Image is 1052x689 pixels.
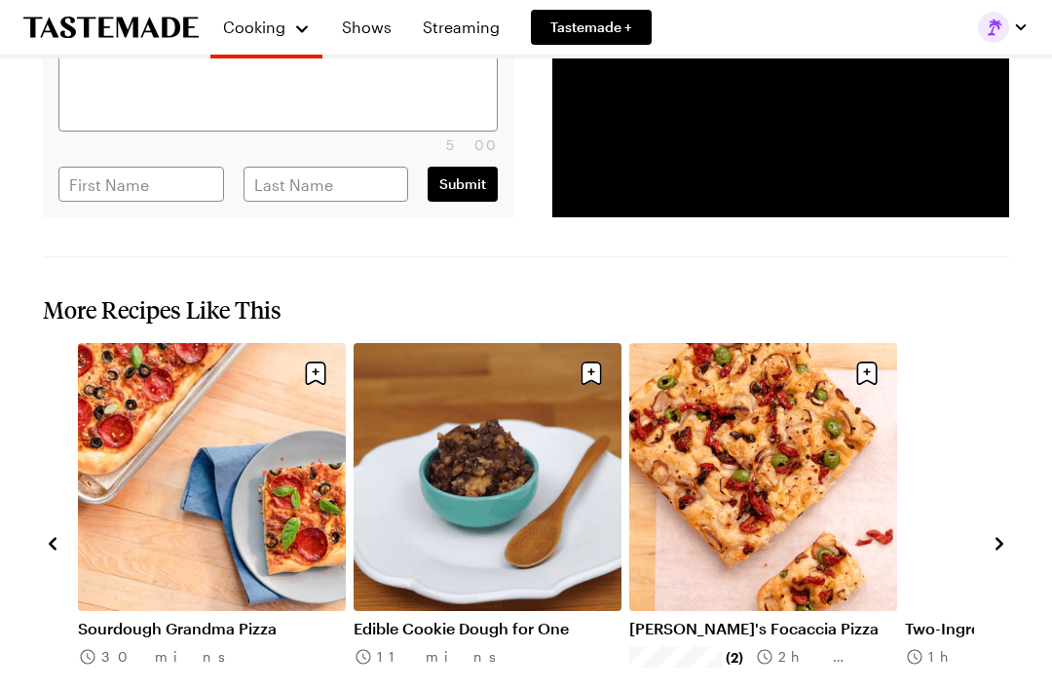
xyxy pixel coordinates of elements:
input: Last Name [244,167,409,202]
span: Submit [439,174,486,194]
a: Edible Cookie Dough for One [354,619,621,638]
a: Tastemade + [531,10,652,45]
button: Cooking [222,8,311,47]
button: Profile picture [978,12,1029,43]
button: navigate to previous item [43,531,62,555]
h2: More Recipes Like This [43,296,1009,324]
div: 500 [58,135,498,155]
span: Tastemade + [550,18,632,37]
button: Submit [428,167,498,202]
a: Sourdough Grandma Pizza [78,619,346,638]
a: [PERSON_NAME]'s Focaccia Pizza [629,619,897,638]
img: Profile picture [978,12,1009,43]
button: navigate to next item [990,531,1009,555]
a: To Tastemade Home Page [23,17,199,39]
button: Save recipe [573,355,610,392]
button: Save recipe [297,355,334,392]
button: Save recipe [848,355,885,392]
input: First Name [58,167,224,202]
span: Cooking [223,18,285,36]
